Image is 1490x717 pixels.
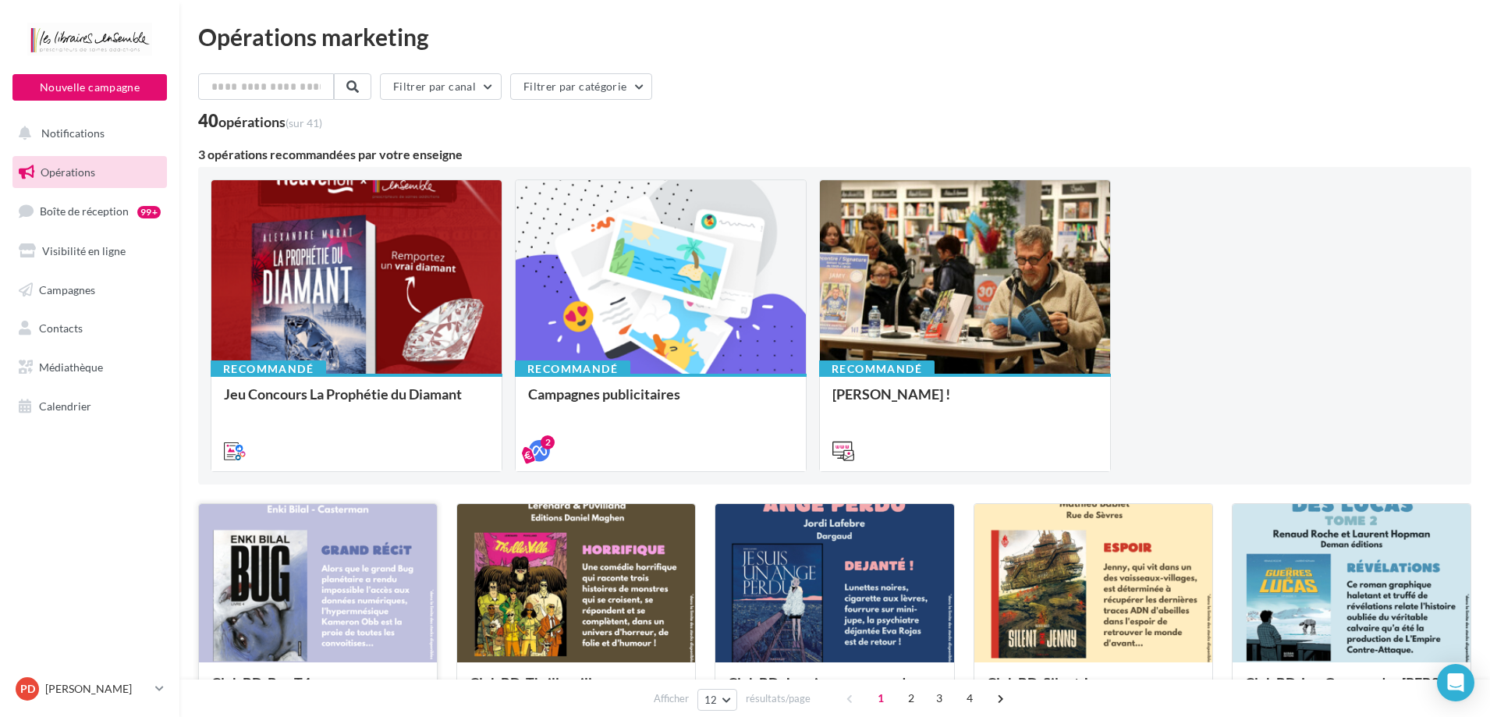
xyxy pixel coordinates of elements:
button: Nouvelle campagne [12,74,167,101]
button: Notifications [9,117,164,150]
span: résultats/page [746,691,811,706]
span: PD [20,681,35,697]
div: 2 [541,435,555,449]
span: (sur 41) [286,116,322,130]
span: 12 [704,694,718,706]
span: 2 [899,686,924,711]
span: 3 [927,686,952,711]
div: Club BD_Silent Jenny [987,675,1200,706]
div: Jeu Concours La Prophétie du Diamant [224,386,489,417]
a: Campagnes [9,274,170,307]
div: [PERSON_NAME] ! [832,386,1098,417]
a: Contacts [9,312,170,345]
button: Filtrer par catégorie [510,73,652,100]
button: Filtrer par canal [380,73,502,100]
span: Contacts [39,321,83,335]
span: Notifications [41,126,105,140]
div: Open Intercom Messenger [1437,664,1474,701]
a: Opérations [9,156,170,189]
p: [PERSON_NAME] [45,681,149,697]
span: Afficher [654,691,689,706]
button: 12 [697,689,737,711]
div: Opérations marketing [198,25,1471,48]
span: Opérations [41,165,95,179]
a: Médiathèque [9,351,170,384]
div: Campagnes publicitaires [528,386,793,417]
div: Club BD_Thrillerville [470,675,683,706]
span: Calendrier [39,399,91,413]
div: Recommandé [819,360,935,378]
div: Club BD_Bug T4 [211,675,424,706]
div: 99+ [137,206,161,218]
div: opérations [218,115,322,129]
div: Recommandé [515,360,630,378]
div: Club BD_Je suis un ange perdu [728,675,941,706]
a: PD [PERSON_NAME] [12,674,167,704]
div: 40 [198,112,322,130]
span: Visibilité en ligne [42,244,126,257]
a: Calendrier [9,390,170,423]
span: Médiathèque [39,360,103,374]
span: Boîte de réception [40,204,129,218]
a: Visibilité en ligne [9,235,170,268]
span: Campagnes [39,282,95,296]
span: 1 [868,686,893,711]
div: 3 opérations recommandées par votre enseigne [198,148,1471,161]
span: 4 [957,686,982,711]
a: Boîte de réception99+ [9,194,170,228]
div: Club BD_Les Guerres des [PERSON_NAME] [1245,675,1458,706]
div: Recommandé [211,360,326,378]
